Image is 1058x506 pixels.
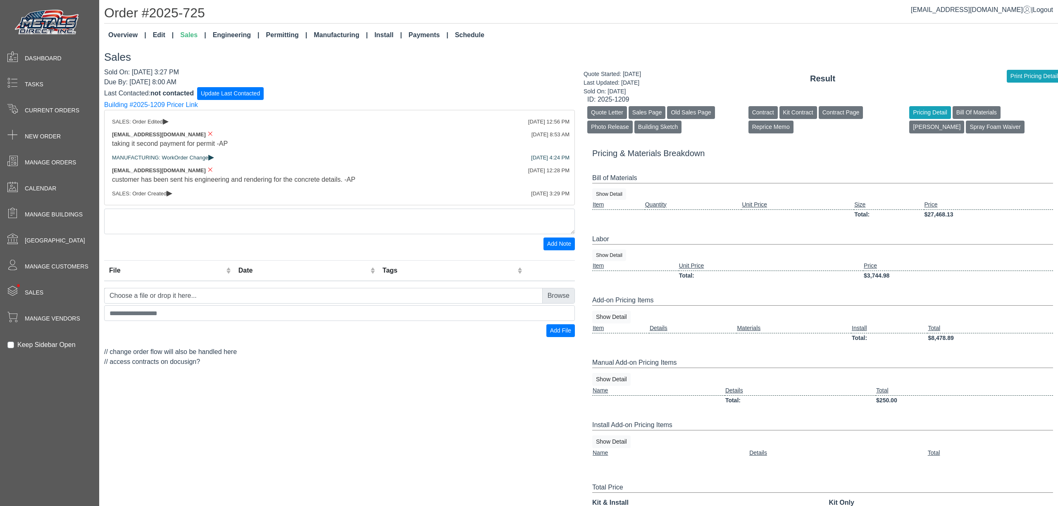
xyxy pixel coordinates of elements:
span: Add Note [547,240,571,247]
td: $27,468.13 [924,209,1053,219]
div: [DATE] 3:29 PM [531,190,570,198]
div: [DATE] 4:24 PM [531,154,570,162]
button: Add Note [543,238,575,250]
a: Schedule [452,27,488,43]
button: Contract [748,106,778,119]
button: Bill Of Materials [953,106,1001,119]
span: Manage Vendors [25,314,80,323]
span: ▸ [167,190,172,195]
td: $8,478.89 [927,333,1053,343]
td: Item [592,323,649,333]
span: Logout [1033,6,1053,13]
td: Price [863,261,1053,271]
a: Manufacturing [310,27,371,43]
div: Tags [383,266,516,276]
button: Update Last Contacted [197,87,264,100]
div: MANUFACTURING: WorkOrder Change [112,154,567,162]
span: • [8,272,29,299]
a: Overview [105,27,150,43]
div: [DATE] 12:56 PM [528,118,570,126]
button: Spray Foam Waiver [966,121,1024,133]
td: Item [592,200,645,210]
button: Old Sales Page [667,106,715,119]
div: Labor [592,234,1053,245]
button: Quote Letter [587,106,627,119]
div: Manual Add-on Pricing Items [592,358,1053,368]
div: customer has been sent his engineering and rendering for the concrete details. -AP [112,175,567,185]
button: Photo Release [587,121,633,133]
span: Manage Buildings [25,210,83,219]
div: Total Price [592,482,1053,493]
h5: Pricing & Materials Breakdown [592,148,1053,158]
td: Details [749,448,927,458]
td: Unit Price [741,200,854,210]
td: Total: [854,209,924,219]
span: Manage Orders [25,158,76,167]
h1: Order #2025-725 [104,5,1058,24]
button: [PERSON_NAME] [909,121,964,133]
div: [DATE] 8:53 AM [531,131,570,139]
a: Building #2025-1209 Pricer Link [104,101,198,108]
span: [EMAIL_ADDRESS][DOMAIN_NAME] [112,131,206,138]
span: Update Last Contacted [201,90,260,97]
span: not contacted [150,89,194,96]
td: Total [927,323,1053,333]
a: Install [371,27,405,43]
button: Show Detail [592,373,631,386]
div: Last Updated: [DATE] [584,78,641,87]
div: Install Add-on Pricing Items [592,420,1053,430]
span: Manage Customers [25,262,88,271]
div: [DATE] 12:28 PM [528,166,570,175]
button: Kit Contract [779,106,817,119]
td: Size [854,200,924,210]
button: Show Detail [592,249,626,261]
button: Show Detail [592,188,626,200]
div: Sold On: [DATE] 3:27 PM [104,67,575,77]
span: ▸ [208,154,214,159]
div: SALES: Order Edited [112,118,567,126]
div: SALES: Order Created [112,190,567,198]
a: Engineering [210,27,263,43]
button: Pricing Detail [909,106,951,119]
td: Materials [736,323,851,333]
button: Reprice Memo [748,121,793,133]
td: Price [924,200,1053,210]
a: Permitting [263,27,311,43]
a: Sales [177,27,209,43]
div: Due By: [DATE] 8:00 AM [104,77,575,87]
span: Calendar [25,184,56,193]
td: Total: [851,333,927,343]
a: Payments [405,27,452,43]
div: | [911,5,1053,15]
td: Quantity [645,200,742,210]
span: Tasks [25,80,43,89]
div: Quote Started: [DATE] [584,70,641,78]
td: Unit Price [679,261,863,271]
form: Last Contacted: [104,87,575,100]
td: $3,744.98 [863,271,1053,280]
span: [GEOGRAPHIC_DATA] [25,236,85,245]
div: File [109,266,224,276]
span: [EMAIL_ADDRESS][DOMAIN_NAME] [112,167,206,173]
div: Date [238,266,368,276]
td: Details [725,386,876,396]
div: ID: 2025-1209 [587,95,1058,105]
td: Item [592,261,679,271]
th: Remove [525,261,575,281]
td: Total [876,386,1053,396]
div: Bill of Materials [592,173,1053,183]
span: Sales [25,288,43,297]
a: Edit [150,27,177,43]
a: [EMAIL_ADDRESS][DOMAIN_NAME] [911,6,1031,13]
span: Dashboard [25,54,62,63]
div: Sold On: [DATE] [584,87,641,96]
td: $250.00 [876,395,1053,405]
td: Total [927,448,1053,458]
div: taking it second payment for permit -AP [112,139,567,149]
span: Current Orders [25,106,79,115]
label: Keep Sidebar Open [17,340,76,350]
button: Add File [546,324,575,337]
div: Result [587,72,1058,85]
span: Add File [550,327,571,334]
